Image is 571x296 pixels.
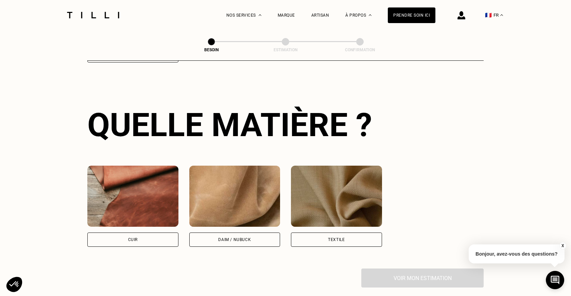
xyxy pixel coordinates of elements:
[218,238,251,242] div: Daim / Nubuck
[65,12,122,18] img: Logo du service de couturière Tilli
[259,14,261,16] img: Menu déroulant
[559,242,566,249] button: X
[500,14,503,16] img: menu déroulant
[177,48,245,52] div: Besoin
[311,13,329,18] a: Artisan
[457,11,465,19] img: icône connexion
[128,238,138,242] div: Cuir
[278,13,295,18] a: Marque
[485,12,492,18] span: 🇫🇷
[252,48,319,52] div: Estimation
[291,166,382,227] img: Tilli retouche vos vêtements en Textile
[87,106,484,144] div: Quelle matière ?
[469,244,565,263] p: Bonjour, avez-vous des questions?
[326,48,394,52] div: Confirmation
[189,166,280,227] img: Tilli retouche vos vêtements en Daim / Nubuck
[369,14,371,16] img: Menu déroulant à propos
[87,166,178,227] img: Tilli retouche vos vêtements en Cuir
[388,7,435,23] a: Prendre soin ici
[328,238,345,242] div: Textile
